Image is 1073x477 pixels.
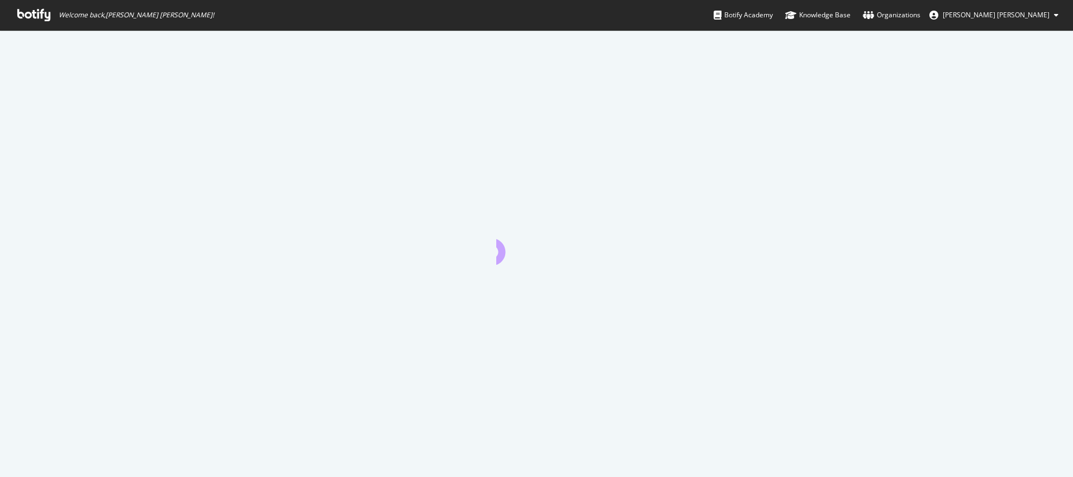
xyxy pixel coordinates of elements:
[863,9,920,21] div: Organizations
[496,225,577,265] div: animation
[785,9,851,21] div: Knowledge Base
[59,11,214,20] span: Welcome back, [PERSON_NAME] [PERSON_NAME] !
[714,9,773,21] div: Botify Academy
[920,6,1067,24] button: [PERSON_NAME] [PERSON_NAME]
[943,10,1050,20] span: Cooper Bernier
